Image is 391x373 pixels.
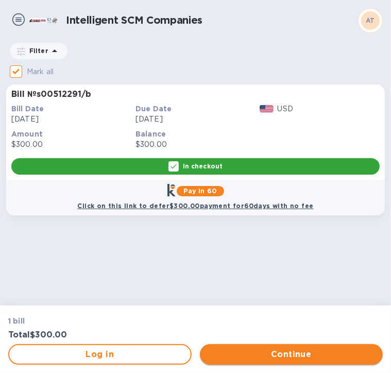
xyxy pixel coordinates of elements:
b: Amount [11,130,43,138]
b: Due Date [135,105,172,113]
p: $300.00 [135,139,256,150]
b: AT [366,16,375,24]
p: [DATE] [11,114,131,125]
b: Pay in 60 [183,187,217,195]
button: Continue [200,344,383,365]
b: Click on this link to defer $300.00 payment for 60 days with no fee [77,202,313,210]
p: Filter [25,46,48,55]
span: Continue [208,348,375,361]
p: [DATE] [135,114,256,125]
b: Bill Date [11,105,44,113]
p: Mark all [27,66,54,77]
p: $300.00 [11,139,131,150]
span: Log in [18,348,182,361]
p: USD [278,104,293,114]
b: Balance [135,130,166,138]
h1: Intelligent SCM Companies [66,14,358,26]
h3: Total $300.00 [8,330,190,340]
h3: Bill № s00512291/b [11,90,91,99]
p: 1 bill [8,316,190,326]
button: Log in [8,344,192,365]
p: In checkout [183,162,223,171]
img: USD [260,105,274,112]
